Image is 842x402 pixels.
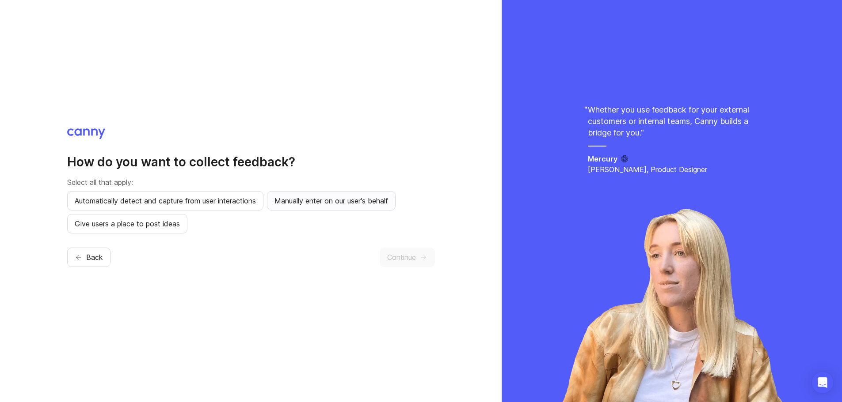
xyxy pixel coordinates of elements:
button: Automatically detect and capture from user interactions [67,191,263,210]
button: Continue [380,248,435,267]
img: Canny logo [67,128,106,139]
span: Back [86,252,103,263]
p: [PERSON_NAME], Product Designer [588,164,756,175]
img: ida-a4f6ad510ca8190a479017bfc31a2025.webp [560,208,784,402]
span: Give users a place to post ideas [75,218,180,229]
span: Manually enter on our user's behalf [274,195,388,206]
span: Automatically detect and capture from user interactions [75,195,256,206]
div: Open Intercom Messenger [812,372,833,393]
span: Continue [387,252,416,263]
h2: How do you want to collect feedback? [67,154,435,170]
button: Manually enter on our user's behalf [267,191,396,210]
button: Back [67,248,110,267]
img: Mercury logo [621,155,629,162]
p: Select all that apply: [67,177,435,188]
p: Whether you use feedback for your external customers or internal teams, Canny builds a bridge for... [588,104,756,139]
button: Give users a place to post ideas [67,214,187,233]
h5: Mercury [588,154,617,164]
